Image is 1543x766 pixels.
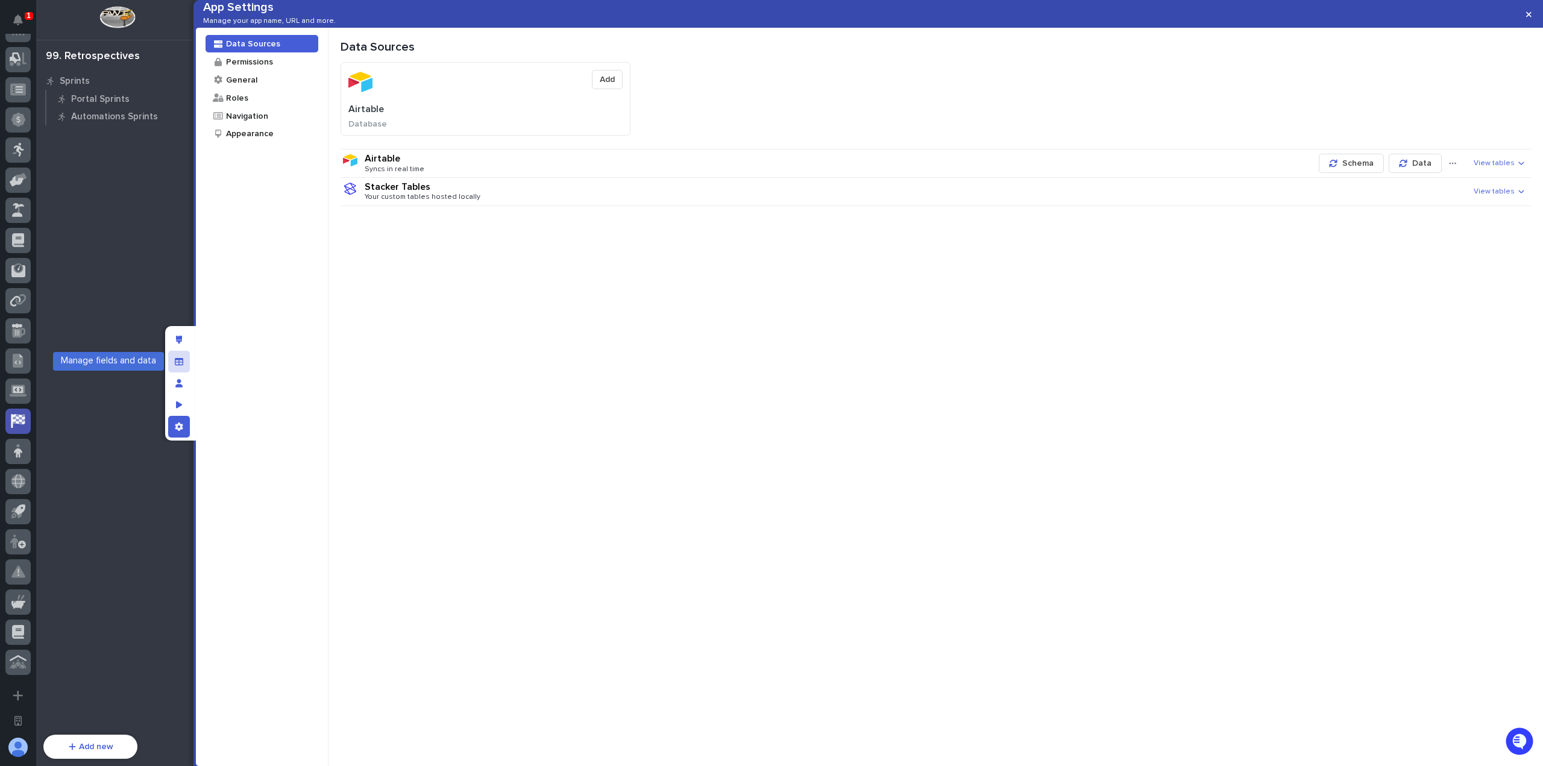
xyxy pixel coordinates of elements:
button: users-avatar [5,735,31,760]
a: 📖Help Docs [7,189,71,210]
div: 📖 [12,195,22,204]
span: View tables [1474,187,1515,196]
div: Navigation [225,110,268,122]
p: Syncs in real time [365,165,424,174]
div: General [225,74,257,86]
a: Portal Sprints [46,90,199,107]
button: Add a new app... [5,683,31,708]
div: Manage fields and data [168,351,190,372]
div: Data Sources [225,38,280,49]
p: Your custom tables hosted locally [365,193,480,201]
button: Data [1389,154,1442,173]
a: Automations Sprints [46,108,199,125]
img: 1736555164131-43832dd5-751b-4058-ba23-39d91318e5a0 [12,134,34,155]
p: Sprints [60,76,90,87]
p: Airtable [348,104,384,115]
img: Workspace Logo [99,6,135,28]
img: Stacker [12,11,36,36]
p: 1 [27,11,31,20]
span: Help Docs [24,193,66,206]
div: Edit layout [168,329,190,351]
span: Pylon [120,223,146,232]
button: Schema [1319,154,1384,173]
span: Schema [1342,159,1374,168]
div: Permissions [225,56,273,67]
p: Airtable [365,154,400,163]
div: 99. Retrospectives [46,50,140,63]
div: Airtable Syncs in real timeSchemaDataView tables [341,153,1532,174]
iframe: Open customer support [1504,726,1537,759]
div: We're available if you need us! [41,146,152,155]
div: Preview as [168,394,190,416]
p: Manage your app name, URL and more. [203,17,336,25]
p: Welcome 👋 [12,48,219,67]
p: Stacker Tables [365,182,430,192]
button: Add [592,70,623,89]
div: Stacker Tables Your custom tables hosted locallyView tables [341,181,1532,202]
button: Add new [43,735,137,759]
p: Automations Sprints [71,111,158,122]
div: Start new chat [41,134,198,146]
input: Clear [31,96,199,109]
div: Notifications1 [15,14,31,34]
button: Notifications [5,7,31,33]
p: Database [341,119,630,130]
div: Roles [225,92,248,104]
span: View tables [1474,159,1515,168]
p: Portal Sprints [71,94,130,105]
div: Appearance [225,128,274,139]
span: Data [1412,159,1431,168]
a: Powered byPylon [85,222,146,232]
button: Start new chat [205,137,219,152]
span: Add [600,75,615,84]
div: Manage users [168,372,190,394]
div: Data Sources [341,40,1532,54]
button: Open workspace settings [5,708,31,733]
a: Sprints [36,72,199,90]
p: How can we help? [12,67,219,86]
div: App settings [168,416,190,438]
